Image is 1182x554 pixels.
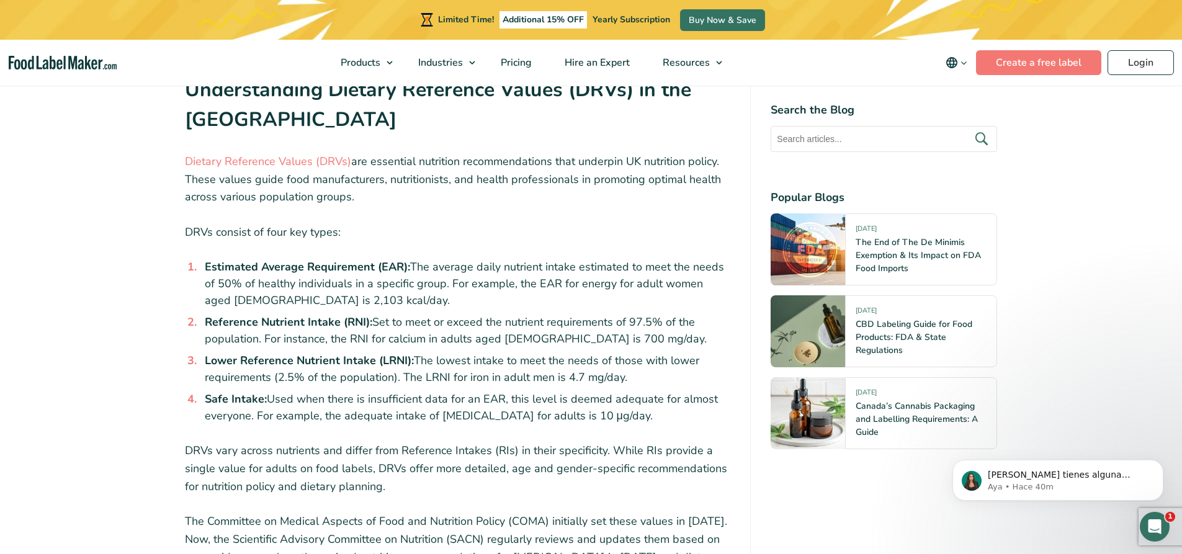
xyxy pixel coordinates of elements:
[856,388,877,402] span: [DATE]
[934,434,1182,520] iframe: Intercom notifications mensaje
[771,126,997,152] input: Search articles...
[680,9,765,31] a: Buy Now & Save
[200,391,731,424] li: Used when there is insufficient data for an EAR, this level is deemed adequate for almost everyon...
[499,11,587,29] span: Additional 15% OFF
[185,223,731,241] p: DRVs consist of four key types:
[1140,512,1170,542] iframe: Intercom live chat
[185,154,351,169] a: Dietary Reference Values (DRVs)
[402,40,481,86] a: Industries
[771,189,997,206] h4: Popular Blogs
[205,315,372,329] strong: Reference Nutrient Intake (RNI):
[205,391,267,406] strong: Safe Intake:
[856,224,877,238] span: [DATE]
[205,353,414,368] strong: Lower Reference Nutrient Intake (LRNI):
[647,40,728,86] a: Resources
[200,314,731,347] li: Set to meet or exceed the nutrient requirements of 97.5% of the population. For instance, the RNI...
[200,259,731,309] li: The average daily nutrient intake estimated to meet the needs of 50% of healthy individuals in a ...
[497,56,533,69] span: Pricing
[337,56,382,69] span: Products
[659,56,711,69] span: Resources
[856,306,877,320] span: [DATE]
[185,153,731,206] p: are essential nutrition recommendations that underpin UK nutrition policy. These values guide foo...
[856,400,978,438] a: Canada’s Cannabis Packaging and Labelling Requirements: A Guide
[438,14,494,25] span: Limited Time!
[325,40,399,86] a: Products
[485,40,545,86] a: Pricing
[561,56,631,69] span: Hire an Expert
[593,14,670,25] span: Yearly Subscription
[548,40,643,86] a: Hire an Expert
[1165,512,1175,522] span: 1
[1108,50,1174,75] a: Login
[200,352,731,386] li: The lowest intake to meet the needs of those with lower requirements (2.5% of the population). Th...
[771,102,997,118] h4: Search the Blog
[414,56,464,69] span: Industries
[976,50,1101,75] a: Create a free label
[205,259,410,274] strong: Estimated Average Requirement (EAR):
[856,318,972,356] a: CBD Labeling Guide for Food Products: FDA & State Regulations
[856,236,981,274] a: The End of The De Minimis Exemption & Its Impact on FDA Food Imports
[185,442,731,495] p: DRVs vary across nutrients and differ from Reference Intakes (RIs) in their specificity. While RI...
